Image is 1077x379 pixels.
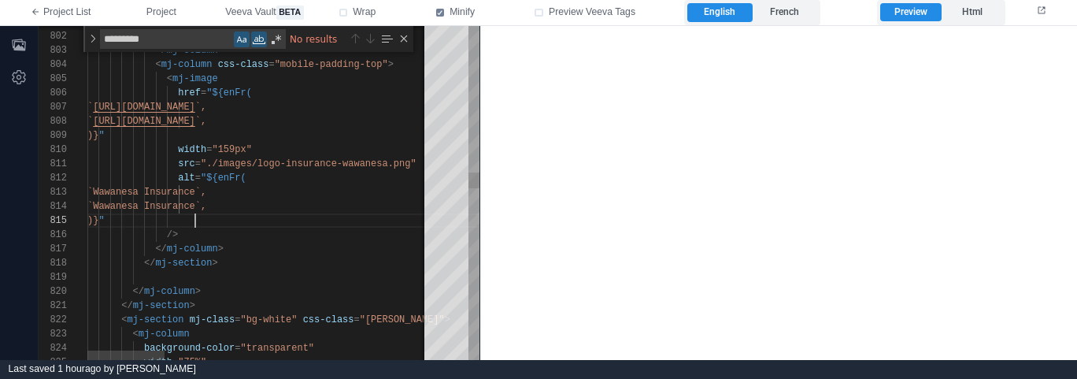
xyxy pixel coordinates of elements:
div: 819 [39,270,67,284]
span: "[PERSON_NAME]" [360,314,445,325]
span: `Wawanesa Insurance`, [87,201,206,212]
span: mj-section [155,258,212,269]
span: = [195,158,201,169]
span: mj-column [167,45,218,56]
div: Close (Escape) [398,32,410,45]
div: 810 [39,143,67,157]
span: " [98,215,104,226]
textarea: Editor content;Press Alt+F1 for Accessibility Options. [195,214,196,228]
span: > [195,286,201,297]
span: mj-column [139,329,190,340]
span: mj-column [144,286,195,297]
span: </ [133,286,144,297]
span: href [178,87,201,98]
div: 818 [39,256,67,270]
div: 813 [39,185,67,199]
span: = [353,314,359,325]
div: Find in Selection (⌥⌘L) [378,30,395,47]
div: 805 [39,72,67,86]
span: </ [155,45,166,56]
div: Previous Match (⇧Enter) [349,32,361,45]
div: 815 [39,214,67,228]
span: < [121,314,127,325]
span: [URL][DOMAIN_NAME] [93,116,195,127]
span: /> [167,229,178,240]
span: " [98,130,104,141]
span: mj-column [167,243,218,255]
span: = [268,59,274,70]
span: < [167,73,172,84]
label: French [753,3,817,22]
iframe: preview [480,26,1077,360]
div: 824 [39,341,67,355]
span: "${enFr( [201,173,246,184]
span: < [155,59,161,70]
span: width [178,144,206,155]
span: Minify [450,6,475,20]
span: = [206,144,212,155]
span: background-color [144,343,235,354]
textarea: Find [101,30,233,48]
div: Match Case (⌥⌘C) [234,32,250,47]
div: 807 [39,100,67,114]
span: "159px" [212,144,251,155]
span: mj-section [133,300,190,311]
div: 822 [39,313,67,327]
span: alt [178,173,195,184]
div: 809 [39,128,67,143]
span: mj-image [172,73,218,84]
span: beta [276,6,304,20]
span: < [133,329,139,340]
span: [URL][DOMAIN_NAME] [93,102,195,113]
div: 803 [39,43,67,58]
div: No results [288,29,346,49]
label: Preview [880,3,941,22]
div: 806 [39,86,67,100]
span: Wrap [353,6,376,20]
span: src [178,158,195,169]
span: </ [121,300,132,311]
span: Veeva Vault [225,6,303,20]
div: 820 [39,284,67,299]
div: 814 [39,199,67,214]
span: > [388,59,394,70]
label: Html [942,3,1002,22]
span: )} [87,130,98,141]
span: > [212,258,217,269]
span: mj-class [190,314,235,325]
span: Project [146,6,176,20]
span: = [195,173,201,184]
span: mj-section [127,314,183,325]
span: </ [144,258,155,269]
span: > [190,300,195,311]
span: "transparent" [240,343,314,354]
span: ` [87,116,93,127]
div: 811 [39,157,67,171]
div: 804 [39,58,67,72]
div: 802 [39,29,67,43]
div: 817 [39,242,67,256]
div: Use Regular Expression (⌥⌘R) [268,32,284,47]
div: 825 [39,355,67,370]
div: 816 [39,228,67,242]
div: Match Whole Word (⌥⌘W) [251,32,267,47]
div: Toggle Replace [86,26,100,52]
span: = [235,343,240,354]
span: `Wawanesa Insurance`, [87,187,206,198]
span: css-class [218,59,269,70]
span: css-class [303,314,354,325]
span: mj-column [161,59,213,70]
label: English [687,3,752,22]
span: `, [195,102,206,113]
span: > [218,243,224,255]
span: "${enFr( [206,87,252,98]
div: Next Match (Enter) [364,32,376,45]
span: "mobile-padding-top" [275,59,388,70]
div: 821 [39,299,67,313]
div: 812 [39,171,67,185]
span: = [235,314,240,325]
span: > [218,45,224,56]
span: )} [87,215,98,226]
span: Preview Veeva Tags [549,6,635,20]
div: 823 [39,327,67,341]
